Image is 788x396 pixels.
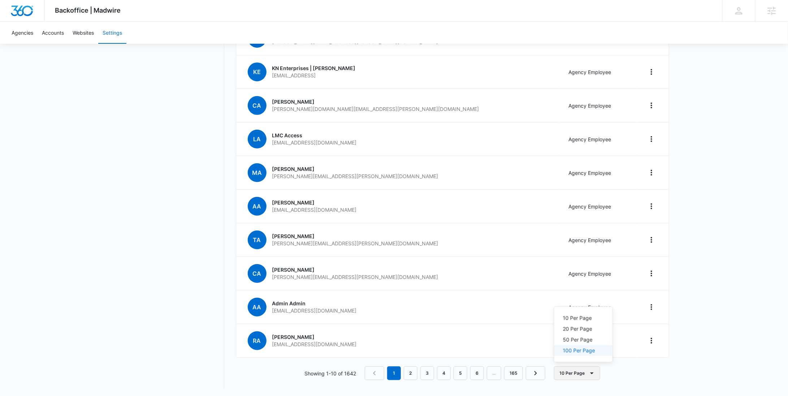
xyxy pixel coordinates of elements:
a: Websites [68,22,98,44]
nav: Pagination [365,366,545,380]
div: 100 Per Page [563,348,595,353]
div: 10 Per Page [563,316,595,321]
a: AAAdmin Admin[EMAIL_ADDRESS][DOMAIN_NAME] [248,298,551,317]
p: Agency Employee [568,203,628,210]
a: CA[PERSON_NAME][PERSON_NAME][DOMAIN_NAME][EMAIL_ADDRESS][PERSON_NAME][DOMAIN_NAME] [248,96,551,115]
p: [PERSON_NAME][EMAIL_ADDRESS][PERSON_NAME][DOMAIN_NAME] [272,274,438,281]
p: Agency Employee [568,68,628,76]
button: Home [646,100,657,111]
p: [PERSON_NAME][EMAIL_ADDRESS][PERSON_NAME][DOMAIN_NAME] [272,240,438,247]
p: Agency Employee [568,304,628,311]
a: Agencies [7,22,38,44]
button: 10 Per Page [554,366,600,380]
span: LA [248,130,267,148]
span: AA [248,197,267,216]
a: MA[PERSON_NAME][PERSON_NAME][EMAIL_ADDRESS][PERSON_NAME][DOMAIN_NAME] [248,163,551,182]
button: Home [646,201,657,212]
p: [EMAIL_ADDRESS][DOMAIN_NAME] [272,307,357,314]
button: 50 Per Page [554,335,612,345]
span: Backoffice | Madwire [55,7,121,14]
a: KEKN Enterprises | [PERSON_NAME][EMAIL_ADDRESS] [248,63,551,81]
button: Home [646,301,657,313]
p: Admin Admin [272,300,357,307]
span: RA [248,331,267,350]
a: CA[PERSON_NAME][PERSON_NAME][EMAIL_ADDRESS][PERSON_NAME][DOMAIN_NAME] [248,264,551,283]
em: 1 [387,366,401,380]
a: Page 3 [420,366,434,380]
span: MA [248,163,267,182]
p: [PERSON_NAME][DOMAIN_NAME][EMAIL_ADDRESS][PERSON_NAME][DOMAIN_NAME] [272,106,479,113]
a: Page 6 [470,366,484,380]
a: Accounts [38,22,68,44]
a: RA[PERSON_NAME][EMAIL_ADDRESS][DOMAIN_NAME] [248,331,551,350]
a: Page 5 [454,366,467,380]
a: Settings [98,22,126,44]
p: Agency Employee [568,135,628,143]
span: CA [248,264,267,283]
button: Home [646,133,657,145]
span: CA [248,96,267,115]
p: [EMAIL_ADDRESS][DOMAIN_NAME] [272,206,357,214]
p: [PERSON_NAME] [272,333,357,341]
button: Home [646,167,657,178]
a: Page 165 [504,366,523,380]
button: Home [646,234,657,246]
div: 50 Per Page [563,337,595,343]
button: Home [646,268,657,279]
p: LMC Access [272,132,357,139]
button: 20 Per Page [554,324,612,335]
p: Showing 1-10 of 1642 [304,370,356,377]
button: 10 Per Page [554,313,612,324]
p: Agency Employee [568,270,628,277]
button: Home [646,66,657,78]
a: ta[PERSON_NAME][PERSON_NAME][EMAIL_ADDRESS][PERSON_NAME][DOMAIN_NAME] [248,231,551,249]
p: [EMAIL_ADDRESS][DOMAIN_NAME] [272,139,357,146]
a: Page 2 [404,366,417,380]
a: Next Page [526,366,545,380]
span: ta [248,231,267,249]
div: 20 Per Page [563,327,595,332]
span: KE [248,63,267,81]
a: Page 4 [437,366,451,380]
p: KN Enterprises | [PERSON_NAME] [272,65,356,72]
p: [EMAIL_ADDRESS] [272,72,356,79]
p: Agency Employee [568,169,628,177]
p: [PERSON_NAME] [272,233,438,240]
p: [PERSON_NAME] [272,98,479,106]
p: [PERSON_NAME][EMAIL_ADDRESS][PERSON_NAME][DOMAIN_NAME] [272,173,438,180]
a: LALMC Access[EMAIL_ADDRESS][DOMAIN_NAME] [248,130,551,148]
p: Agency Employee [568,102,628,109]
p: Agency Employee [568,236,628,244]
p: [PERSON_NAME] [272,165,438,173]
button: 100 Per Page [554,345,612,356]
p: [EMAIL_ADDRESS][DOMAIN_NAME] [272,341,357,348]
a: AA[PERSON_NAME][EMAIL_ADDRESS][DOMAIN_NAME] [248,197,551,216]
button: Home [646,335,657,346]
p: [PERSON_NAME] [272,199,357,206]
p: [PERSON_NAME] [272,266,438,274]
span: AA [248,298,267,317]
